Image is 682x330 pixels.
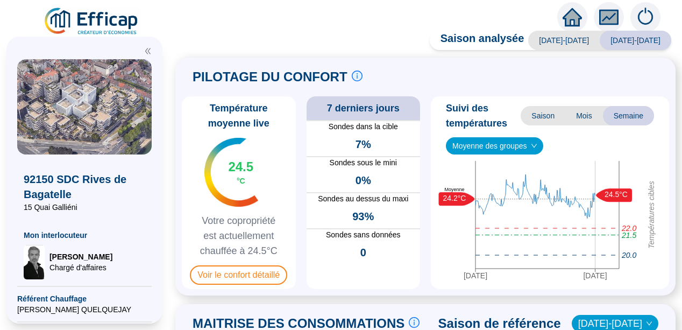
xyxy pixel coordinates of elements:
[646,320,652,327] span: down
[228,158,253,175] span: 24.5
[49,251,112,262] span: [PERSON_NAME]
[409,317,420,328] span: info-circle
[452,138,537,154] span: Moyenne des groupes
[190,265,287,285] span: Voir le confort détaillé
[565,106,603,125] span: Mois
[327,101,400,116] span: 7 derniers jours
[528,31,600,50] span: [DATE]-[DATE]
[144,47,152,55] span: double-left
[583,271,607,280] tspan: [DATE]
[17,293,152,304] span: Référent Chauffage
[605,190,628,199] text: 24.5°C
[563,8,582,27] span: home
[521,106,565,125] span: Saison
[621,231,636,240] tspan: 21.5
[49,262,112,273] span: Chargé d'affaires
[24,230,145,241] span: Mon interlocuteur
[193,68,347,86] span: PILOTAGE DU CONFORT
[647,181,656,249] tspan: Températures cibles
[603,106,654,125] span: Semaine
[464,271,487,280] tspan: [DATE]
[17,304,152,315] span: [PERSON_NAME] QUELQUEJAY
[352,209,374,224] span: 93%
[307,193,421,205] span: Sondes au dessus du maxi
[444,187,464,192] text: Moyenne
[186,213,292,258] span: Votre copropriété est actuellement chauffée à 24.5°C
[360,245,366,260] span: 0
[237,175,245,186] span: °C
[630,2,660,32] img: alerts
[531,143,537,149] span: down
[356,137,371,152] span: 7%
[352,71,363,81] span: info-circle
[621,224,636,233] tspan: 22.0
[621,251,636,259] tspan: 20.0
[24,172,145,202] span: 92150 SDC Rives de Bagatelle
[599,8,619,27] span: fund
[24,202,145,213] span: 15 Quai Galliéni
[356,173,371,188] span: 0%
[600,31,671,50] span: [DATE]-[DATE]
[186,101,292,131] span: Température moyenne live
[446,101,521,131] span: Suivi des températures
[204,138,259,207] img: indicateur températures
[24,245,45,279] img: Chargé d'affaires
[307,229,421,241] span: Sondes sans données
[443,194,466,202] text: 24.2°C
[430,31,524,50] span: Saison analysée
[307,157,421,168] span: Sondes sous le mini
[43,6,140,37] img: efficap energie logo
[307,121,421,132] span: Sondes dans la cible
